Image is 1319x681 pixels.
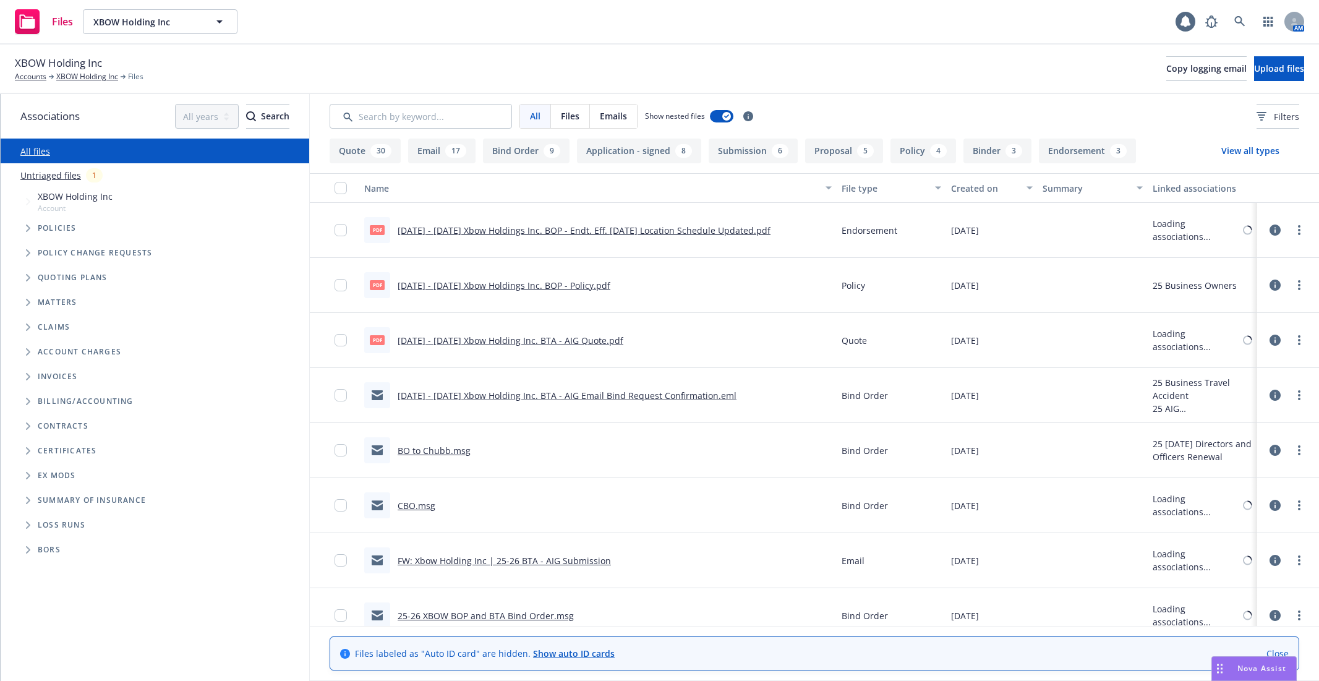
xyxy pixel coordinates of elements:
[364,182,818,195] div: Name
[951,182,1019,195] div: Created on
[1153,217,1240,243] div: Loading associations...
[246,111,256,121] svg: Search
[1211,656,1297,681] button: Nova Assist
[709,139,798,163] button: Submission
[600,109,627,122] span: Emails
[335,182,347,194] input: Select all
[930,144,947,158] div: 4
[408,139,476,163] button: Email
[842,389,888,402] span: Bind Order
[1257,110,1299,123] span: Filters
[1199,9,1224,34] a: Report a Bug
[398,610,574,622] a: 25-26 XBOW BOP and BTA Bind Order.msg
[951,279,979,292] span: [DATE]
[335,224,347,236] input: Toggle Row Selected
[1202,139,1299,163] button: View all types
[38,398,134,405] span: Billing/Accounting
[335,554,347,567] input: Toggle Row Selected
[15,71,46,82] a: Accounts
[857,144,874,158] div: 5
[1254,62,1304,74] span: Upload files
[38,521,85,529] span: Loss Runs
[1038,173,1147,203] button: Summary
[398,500,435,512] a: CBO.msg
[1153,182,1252,195] div: Linked associations
[1,187,309,389] div: Tree Example
[38,373,78,380] span: Invoices
[370,280,385,289] span: pdf
[1212,657,1227,680] div: Drag to move
[1153,437,1252,463] div: 25 [DATE] Directors and Officers Renewal
[561,109,579,122] span: Files
[355,647,615,660] span: Files labeled as "Auto ID card" are hidden.
[842,279,865,292] span: Policy
[1,389,309,562] div: Folder Tree Example
[398,390,736,401] a: [DATE] - [DATE] Xbow Holding Inc. BTA - AIG Email Bind Request Confirmation.eml
[645,111,705,121] span: Show nested files
[1227,9,1252,34] a: Search
[951,554,979,567] span: [DATE]
[1043,182,1129,195] div: Summary
[1110,144,1127,158] div: 3
[951,334,979,347] span: [DATE]
[15,55,102,71] span: XBOW Holding Inc
[398,335,623,346] a: [DATE] - [DATE] Xbow Holding Inc. BTA - AIG Quote.pdf
[675,144,692,158] div: 8
[246,105,289,128] div: Search
[1292,553,1307,568] a: more
[398,225,770,236] a: [DATE] - [DATE] Xbow Holdings Inc. BOP - Endt. Eff. [DATE] Location Schedule Updated.pdf
[890,139,956,163] button: Policy
[951,499,979,512] span: [DATE]
[1153,547,1240,573] div: Loading associations...
[1153,279,1237,292] div: 25 Business Owners
[330,104,512,129] input: Search by keyword...
[38,225,77,232] span: Policies
[38,274,108,281] span: Quoting plans
[246,104,289,129] button: SearchSearch
[38,422,88,430] span: Contracts
[946,173,1038,203] button: Created on
[335,389,347,401] input: Toggle Row Selected
[398,280,610,291] a: [DATE] - [DATE] Xbow Holdings Inc. BOP - Policy.pdf
[842,554,864,567] span: Email
[544,144,560,158] div: 9
[20,145,50,157] a: All files
[56,71,118,82] a: XBOW Holding Inc
[951,389,979,402] span: [DATE]
[837,173,946,203] button: File type
[20,169,81,182] a: Untriaged files
[951,609,979,622] span: [DATE]
[963,139,1031,163] button: Binder
[1237,663,1286,674] span: Nova Assist
[1148,173,1257,203] button: Linked associations
[398,555,611,567] a: FW: Xbow Holding Inc | 25-26 BTA - AIG Submission
[38,348,121,356] span: Account charges
[842,609,888,622] span: Bind Order
[335,444,347,456] input: Toggle Row Selected
[1292,388,1307,403] a: more
[842,334,867,347] span: Quote
[38,299,77,306] span: Matters
[530,109,540,122] span: All
[38,190,113,203] span: XBOW Holding Inc
[83,9,237,34] button: XBOW Holding Inc
[1292,443,1307,458] a: more
[93,15,200,28] span: XBOW Holding Inc
[1039,139,1136,163] button: Endorsement
[1153,402,1252,415] div: 25 AIG
[842,182,928,195] div: File type
[1153,376,1252,402] div: 25 Business Travel Accident
[359,173,837,203] button: Name
[398,445,471,456] a: BO to Chubb.msg
[10,4,78,39] a: Files
[38,472,75,479] span: Ex Mods
[370,335,385,345] span: pdf
[335,334,347,346] input: Toggle Row Selected
[445,144,466,158] div: 17
[951,444,979,457] span: [DATE]
[842,224,897,237] span: Endorsement
[1292,608,1307,623] a: more
[1254,56,1304,81] button: Upload files
[52,17,73,27] span: Files
[577,139,701,163] button: Application - signed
